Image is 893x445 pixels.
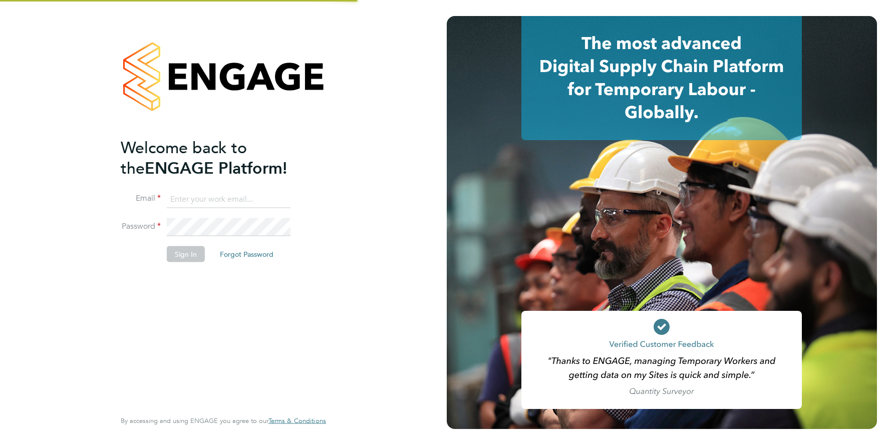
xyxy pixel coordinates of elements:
a: Terms & Conditions [268,417,326,425]
button: Sign In [167,246,205,262]
h2: ENGAGE Platform! [121,137,316,178]
input: Enter your work email... [167,190,290,208]
label: Password [121,221,161,232]
label: Email [121,193,161,204]
button: Forgot Password [212,246,281,262]
span: Welcome back to the [121,138,247,178]
span: By accessing and using ENGAGE you agree to our [121,416,326,425]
